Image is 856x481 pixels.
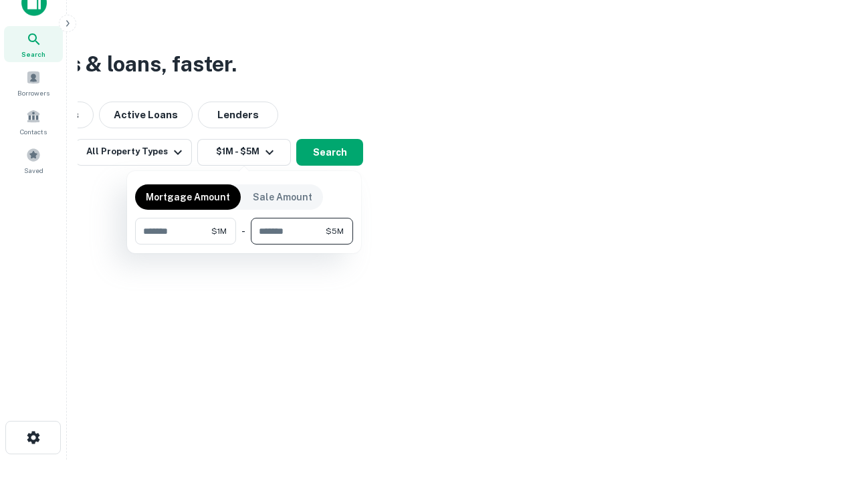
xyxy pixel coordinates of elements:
[253,190,312,204] p: Sale Amount
[789,374,856,438] iframe: Chat Widget
[211,225,227,237] span: $1M
[241,218,245,245] div: -
[326,225,344,237] span: $5M
[146,190,230,204] p: Mortgage Amount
